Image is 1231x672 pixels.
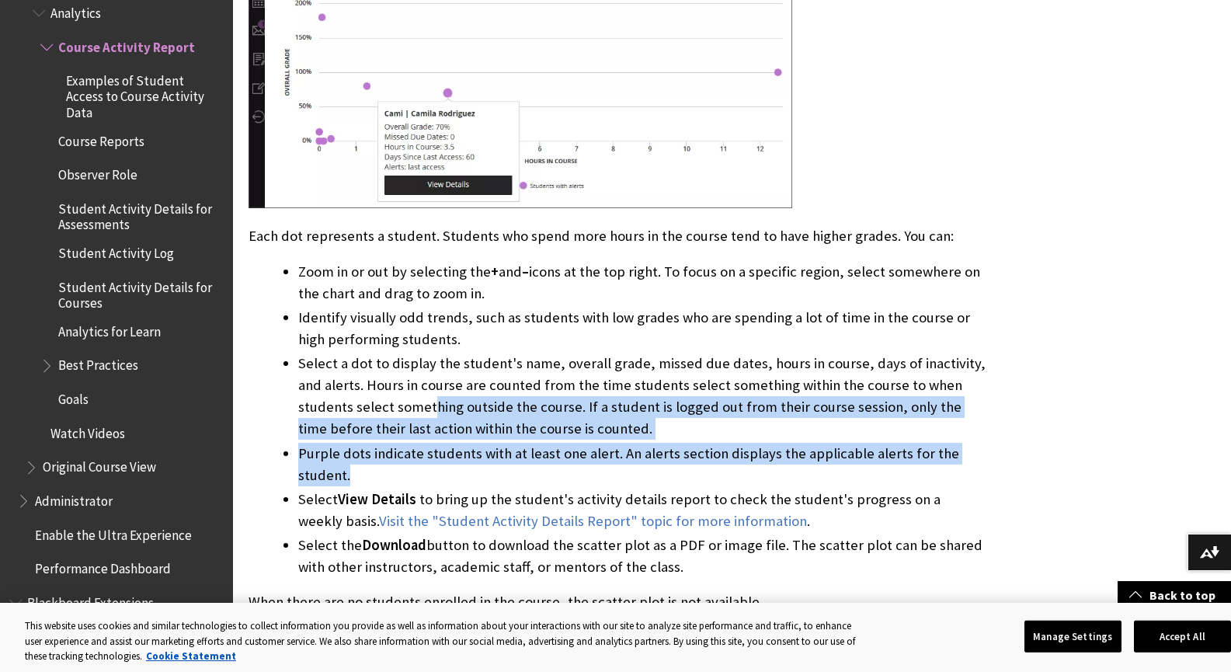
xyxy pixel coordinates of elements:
li: Purple dots indicate students with at least one alert. An alerts section displays the applicable ... [298,443,986,486]
li: Select the button to download the scatter plot as a PDF or image file. The scatter plot can be sh... [298,534,986,578]
li: Identify visually odd trends, such as students with low grades who are spending a lot of time in ... [298,307,986,350]
span: Course Activity Report [58,34,195,55]
span: Course Reports [58,128,144,149]
span: Examples of Student Access to Course Activity Data [66,68,222,120]
li: Zoom in or out by selecting the and icons at the top right. To focus on a specific region, select... [298,261,986,305]
p: Each dot represents a student. Students who spend more hours in the course tend to have higher gr... [249,226,986,246]
span: Student Activity Details for Courses [58,274,222,311]
span: Watch Videos [50,420,125,441]
button: Accept All [1134,620,1231,653]
span: Observer Role [58,162,137,183]
span: Download [362,536,426,554]
li: Select to bring up the student's activity details report to check the student's progress on a wee... [298,489,986,532]
span: Administrator [35,488,113,509]
a: More information about your privacy, opens in a new tab [146,649,236,663]
span: + [491,263,499,280]
button: Manage Settings [1024,620,1121,653]
span: Goals [58,386,89,407]
span: Analytics for Learn [58,319,161,339]
span: Blackboard Extensions [27,590,154,611]
span: Performance Dashboard [35,556,171,577]
div: This website uses cookies and similar technologies to collect information you provide as well as ... [25,618,862,664]
a: Back to top [1118,581,1231,610]
span: Best Practices [58,353,138,374]
a: Visit the "Student Activity Details Report" topic for more information [379,512,807,531]
span: Enable the Ultra Experience [35,522,192,543]
p: When there are no students enrolled in the course, the scatter plot is not available. [249,592,986,612]
span: Original Course View [43,454,156,475]
span: View Details [338,490,416,508]
span: – [522,263,529,280]
span: Student Activity Log [58,240,174,261]
span: Student Activity Details for Assessments [58,196,222,232]
li: Select a dot to display the student's name, overall grade, missed due dates, hours in course, day... [298,353,986,440]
